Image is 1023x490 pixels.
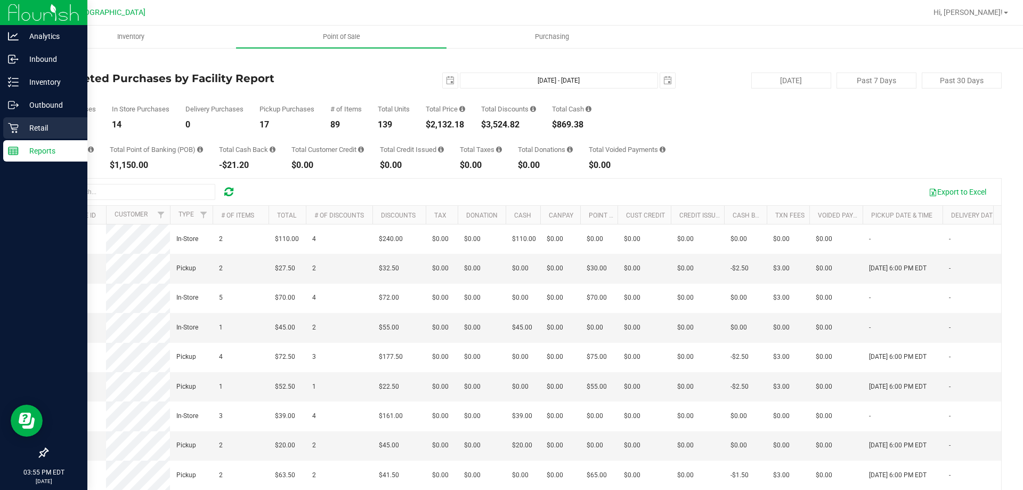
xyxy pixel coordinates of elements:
span: - [949,470,951,480]
span: [DATE] 6:00 PM EDT [869,352,927,362]
div: $0.00 [291,161,364,170]
span: [GEOGRAPHIC_DATA] [72,8,145,17]
div: $0.00 [518,161,573,170]
input: Search... [55,184,215,200]
span: $0.00 [816,352,832,362]
i: Sum of all round-up-to-next-dollar total price adjustments for all purchases in the date range. [567,146,573,153]
a: Purchasing [446,26,657,48]
span: $0.00 [730,440,747,451]
span: $0.00 [432,411,449,421]
span: $55.00 [379,323,399,333]
div: $3,524.82 [481,121,536,129]
i: Sum of the cash-back amounts from rounded-up electronic payments for all purchases in the date ra... [270,146,275,153]
span: $0.00 [816,382,832,392]
i: Sum of the discount values applied to the all purchases in the date range. [530,106,536,113]
span: Pickup [176,470,196,480]
span: $0.00 [677,470,694,480]
span: - [869,323,871,333]
span: $0.00 [547,440,563,451]
span: In-Store [176,411,198,421]
p: Analytics [19,30,83,43]
i: Sum of all account credit issued for all refunds from returned purchases in the date range. [438,146,444,153]
a: Discounts [381,212,416,219]
a: Total [277,212,296,219]
span: 2 [219,440,223,451]
span: $0.00 [773,234,790,244]
a: Inventory [26,26,236,48]
a: CanPay [549,212,573,219]
span: Hi, [PERSON_NAME]! [933,8,1003,17]
span: In-Store [176,234,198,244]
span: $0.00 [547,323,563,333]
div: Total Taxes [460,146,502,153]
span: $0.00 [432,263,449,274]
span: $20.00 [512,440,532,451]
span: 1 [219,323,223,333]
span: Pickup [176,263,196,274]
i: Sum of the successful, non-voided point-of-banking payment transactions, both via payment termina... [197,146,203,153]
span: $0.00 [547,352,563,362]
span: $161.00 [379,411,403,421]
span: - [869,411,871,421]
span: $3.00 [773,293,790,303]
a: Filter [195,206,213,224]
span: 2 [219,470,223,480]
span: [DATE] 6:00 PM EDT [869,263,927,274]
span: $0.00 [816,323,832,333]
span: $0.00 [547,382,563,392]
span: 1 [312,382,316,392]
span: $0.00 [547,263,563,274]
div: 14 [112,121,169,129]
span: Purchasing [521,32,583,42]
span: $110.00 [512,234,536,244]
span: $0.00 [773,323,790,333]
span: $0.00 [624,263,640,274]
div: $0.00 [589,161,665,170]
span: $0.00 [512,352,529,362]
inline-svg: Reports [8,146,19,156]
span: 2 [312,470,316,480]
div: In Store Purchases [112,106,169,113]
span: $110.00 [275,234,299,244]
a: Credit Issued [679,212,724,219]
i: Sum of the total taxes for all purchases in the date range. [496,146,502,153]
p: 03:55 PM EDT [5,468,83,477]
inline-svg: Inventory [8,77,19,87]
div: Total Units [378,106,410,113]
span: $240.00 [379,234,403,244]
div: Total Cash Back [219,146,275,153]
span: 4 [312,411,316,421]
div: Total Price [426,106,465,113]
span: $0.00 [624,293,640,303]
span: 4 [312,234,316,244]
span: Pickup [176,382,196,392]
span: $30.00 [587,263,607,274]
i: Sum of the total prices of all purchases in the date range. [459,106,465,113]
i: Sum of the successful, non-voided CanPay payment transactions for all purchases in the date range. [88,146,94,153]
span: $0.00 [464,263,481,274]
i: Sum of the successful, non-voided payments using account credit for all purchases in the date range. [358,146,364,153]
span: $45.00 [379,440,399,451]
span: $0.00 [677,352,694,362]
span: [DATE] 6:00 PM EDT [869,470,927,480]
span: $45.00 [275,323,295,333]
span: $0.00 [464,352,481,362]
span: $70.00 [587,293,607,303]
div: Total Customer Credit [291,146,364,153]
span: $0.00 [512,470,529,480]
button: Past 30 Days [922,73,1002,89]
span: $0.00 [512,382,529,392]
span: $0.00 [816,470,832,480]
span: - [869,234,871,244]
span: [DATE] 6:00 PM EDT [869,382,927,392]
span: $0.00 [677,234,694,244]
span: 1 [219,382,223,392]
span: - [949,263,951,274]
span: $0.00 [587,323,603,333]
span: $0.00 [624,470,640,480]
div: Total Cash [552,106,591,113]
span: $0.00 [677,440,694,451]
span: $0.00 [464,234,481,244]
span: $0.00 [464,470,481,480]
span: $0.00 [432,323,449,333]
